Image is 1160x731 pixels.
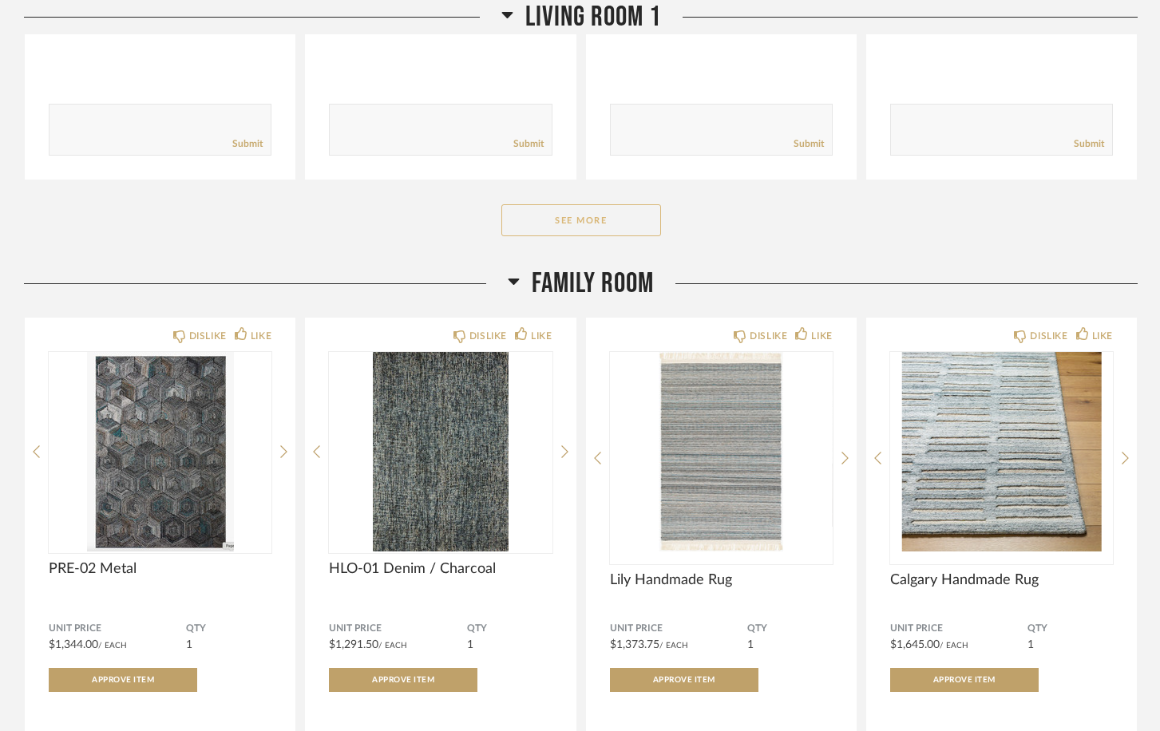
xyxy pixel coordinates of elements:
[92,676,154,684] span: Approve Item
[940,642,968,650] span: / Each
[251,328,271,344] div: LIKE
[1027,639,1034,650] span: 1
[329,560,552,578] span: HLO-01 Denim / Charcoal
[329,668,477,692] button: Approve Item
[890,622,1027,635] span: Unit Price
[329,352,552,551] img: undefined
[933,676,996,684] span: Approve Item
[747,622,833,635] span: QTY
[1074,137,1104,151] a: Submit
[532,267,654,301] span: Family Room
[1027,622,1113,635] span: QTY
[1092,328,1113,344] div: LIKE
[794,137,824,151] a: Submit
[467,622,552,635] span: QTY
[747,639,754,650] span: 1
[610,352,833,551] div: 0
[329,622,466,635] span: Unit Price
[513,137,544,151] a: Submit
[467,639,473,650] span: 1
[186,622,271,635] span: QTY
[890,668,1039,692] button: Approve Item
[98,642,127,650] span: / Each
[49,560,271,578] span: PRE-02 Metal
[653,676,715,684] span: Approve Item
[659,642,688,650] span: / Each
[186,639,192,650] span: 1
[232,137,263,151] a: Submit
[1030,328,1067,344] div: DISLIKE
[890,639,940,650] span: $1,645.00
[469,328,507,344] div: DISLIKE
[49,668,197,692] button: Approve Item
[890,352,1113,551] img: undefined
[501,204,661,236] button: See More
[49,639,98,650] span: $1,344.00
[610,571,833,589] span: Lily Handmade Rug
[811,328,832,344] div: LIKE
[372,676,434,684] span: Approve Item
[378,642,407,650] span: / Each
[531,328,552,344] div: LIKE
[49,352,271,551] img: undefined
[890,352,1113,551] div: 0
[329,639,378,650] span: $1,291.50
[890,571,1113,589] span: Calgary Handmade Rug
[610,352,833,551] img: undefined
[750,328,787,344] div: DISLIKE
[189,328,227,344] div: DISLIKE
[610,668,758,692] button: Approve Item
[610,639,659,650] span: $1,373.75
[610,622,747,635] span: Unit Price
[49,622,186,635] span: Unit Price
